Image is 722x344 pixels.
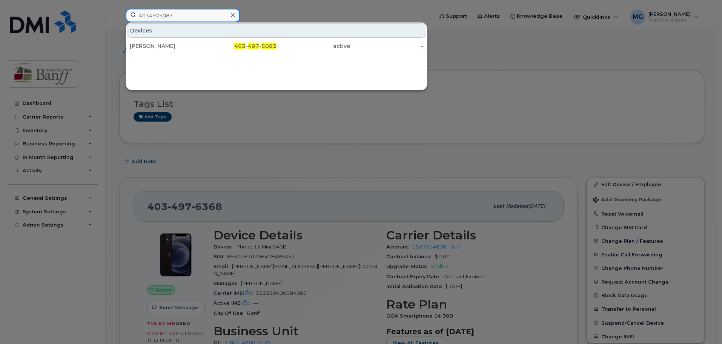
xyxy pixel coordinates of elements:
div: - [350,42,424,50]
div: active [277,42,350,50]
span: 5083 [261,43,277,49]
div: - - [203,42,277,50]
div: [PERSON_NAME] [130,42,203,50]
div: Devices [127,23,426,38]
span: 497 [248,43,259,49]
a: [PERSON_NAME]403-497-5083active- [127,39,426,53]
span: 403 [234,43,246,49]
